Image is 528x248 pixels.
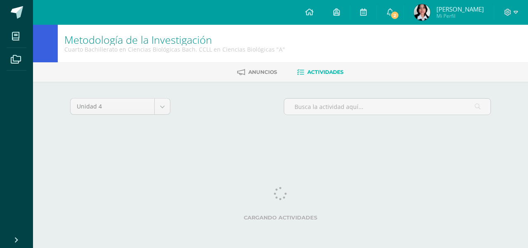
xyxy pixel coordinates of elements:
span: Actividades [307,69,344,75]
img: cfac182f91cbcfcde0348294a584fe67.png [414,4,430,21]
input: Busca la actividad aquí... [284,99,490,115]
a: Unidad 4 [71,99,170,114]
label: Cargando actividades [70,215,491,221]
a: Metodología de la Investigación [64,33,212,47]
a: Actividades [297,66,344,79]
span: 2 [390,11,399,20]
span: [PERSON_NAME] [436,5,484,13]
div: Cuarto Bachillerato en Ciencias Biológicas Bach. CCLL en Ciencias Biológicas 'A' [64,45,285,53]
a: Anuncios [237,66,277,79]
span: Unidad 4 [77,99,148,114]
span: Anuncios [248,69,277,75]
span: Mi Perfil [436,12,484,19]
h1: Metodología de la Investigación [64,34,285,45]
